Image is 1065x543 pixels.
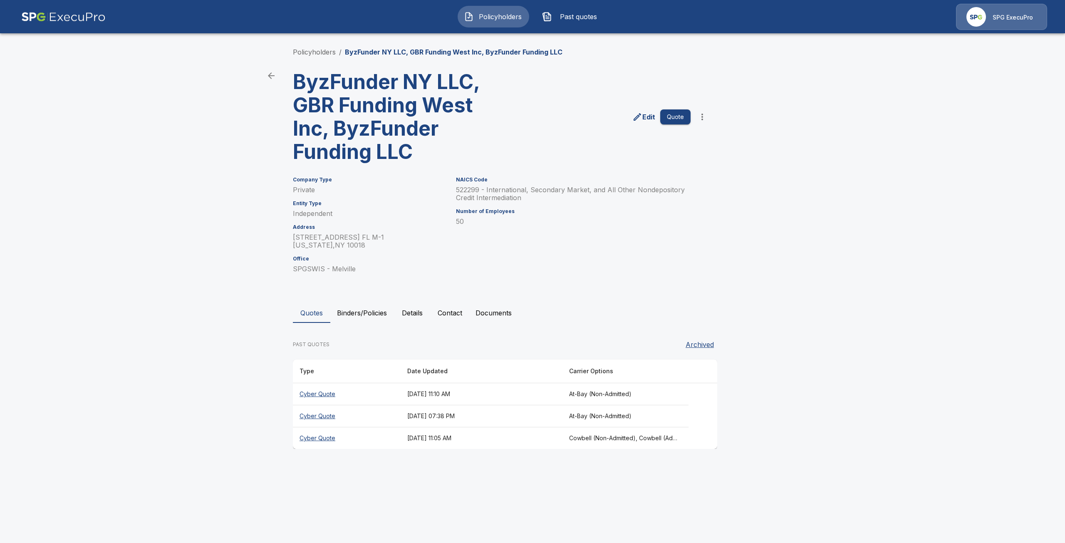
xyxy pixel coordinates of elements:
[293,210,446,218] p: Independent
[536,6,607,27] button: Past quotes IconPast quotes
[562,427,689,449] th: Cowbell (Non-Admitted), Cowbell (Admitted), Corvus Cyber (Non-Admitted), Tokio Marine TMHCC (Non-...
[456,177,691,183] h6: NAICS Code
[293,341,329,348] p: PAST QUOTES
[293,48,336,56] a: Policyholders
[660,109,691,125] button: Quote
[293,186,446,194] p: Private
[993,13,1033,22] p: SPG ExecuPro
[562,405,689,427] th: At-Bay (Non-Admitted)
[330,303,394,323] button: Binders/Policies
[339,47,342,57] li: /
[631,110,657,124] a: edit
[956,4,1047,30] a: Agency IconSPG ExecuPro
[21,4,106,30] img: AA Logo
[293,303,772,323] div: policyholder tabs
[966,7,986,27] img: Agency Icon
[469,303,518,323] button: Documents
[293,70,498,164] h3: ByzFunder NY LLC, GBR Funding West Inc, ByzFunder Funding LLC
[477,12,523,22] span: Policyholders
[293,405,401,427] th: Cyber Quote
[542,12,552,22] img: Past quotes Icon
[293,265,446,273] p: SPGSWIS - Melville
[682,336,717,353] button: Archived
[293,303,330,323] button: Quotes
[293,383,401,405] th: Cyber Quote
[293,224,446,230] h6: Address
[458,6,529,27] button: Policyholders IconPolicyholders
[642,112,655,122] p: Edit
[293,177,446,183] h6: Company Type
[562,360,689,383] th: Carrier Options
[293,47,562,57] nav: breadcrumb
[394,303,431,323] button: Details
[293,233,446,249] p: [STREET_ADDRESS] FL M-1 [US_STATE] , NY 10018
[401,383,562,405] th: [DATE] 11:10 AM
[401,405,562,427] th: [DATE] 07:38 PM
[456,208,691,214] h6: Number of Employees
[293,201,446,206] h6: Entity Type
[555,12,601,22] span: Past quotes
[694,109,711,125] button: more
[456,218,691,226] p: 50
[401,427,562,449] th: [DATE] 11:05 AM
[293,360,717,449] table: responsive table
[345,47,562,57] p: ByzFunder NY LLC, GBR Funding West Inc, ByzFunder Funding LLC
[431,303,469,323] button: Contact
[293,256,446,262] h6: Office
[293,427,401,449] th: Cyber Quote
[562,383,689,405] th: At-Bay (Non-Admitted)
[456,186,691,202] p: 522299 - International, Secondary Market, and All Other Nondepository Credit Intermediation
[293,360,401,383] th: Type
[464,12,474,22] img: Policyholders Icon
[401,360,562,383] th: Date Updated
[263,67,280,84] a: back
